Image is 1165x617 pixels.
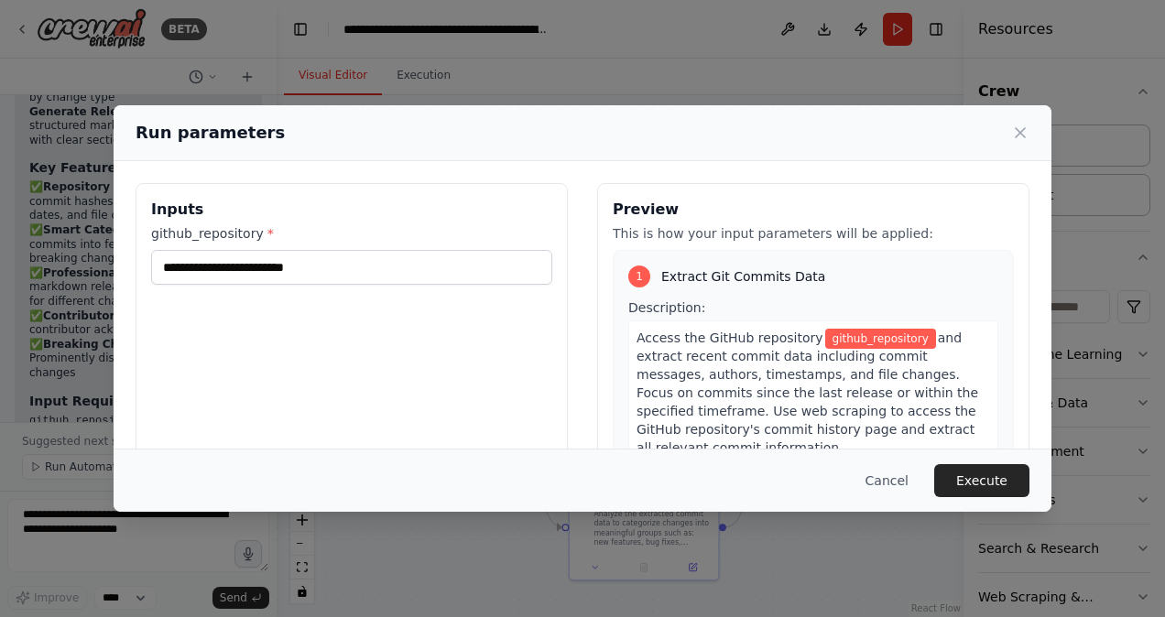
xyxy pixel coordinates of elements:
h3: Inputs [151,199,552,221]
p: This is how your input parameters will be applied: [613,224,1014,243]
h2: Run parameters [136,120,285,146]
span: Description: [628,300,705,315]
label: github_repository [151,224,552,243]
button: Execute [934,464,1029,497]
span: Access the GitHub repository [637,330,823,345]
span: Variable: github_repository [825,329,936,349]
div: 1 [628,265,650,287]
span: Extract Git Commits Data [661,267,825,286]
button: Cancel [851,464,923,497]
h3: Preview [613,199,1014,221]
span: and extract recent commit data including commit messages, authors, timestamps, and file changes. ... [637,330,978,455]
